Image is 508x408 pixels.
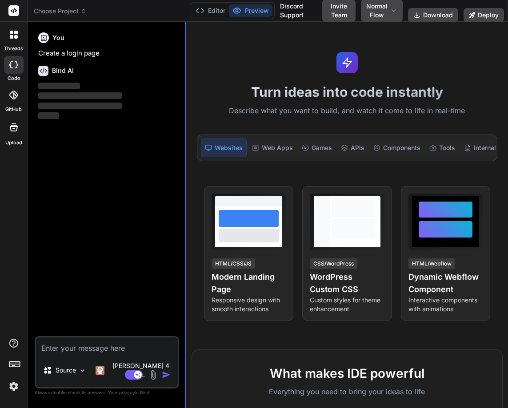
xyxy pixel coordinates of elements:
[38,103,122,109] span: ‌
[52,33,64,42] h6: You
[310,258,357,269] div: CSS/WordPress
[148,370,158,380] img: attachment
[192,4,229,17] button: Editor
[5,106,22,113] label: GitHub
[38,83,80,89] span: ‌
[8,75,20,82] label: code
[206,364,488,383] h2: What makes IDE powerful
[366,2,388,20] span: Normal Flow
[35,388,179,397] p: Always double-check its answers. Your in Bind
[162,370,171,379] img: icon
[212,296,286,313] p: Responsive design with smooth interactions
[56,366,76,375] p: Source
[201,139,247,157] div: Websites
[79,367,86,374] img: Pick Models
[5,139,22,147] label: Upload
[408,296,483,313] p: Interactive components with animations
[464,8,504,22] button: Deploy
[192,84,503,100] h1: Turn ideas into code instantly
[38,112,59,119] span: ‌
[96,366,104,375] img: Claude 4 Sonnet
[38,48,177,59] p: Create a login page
[248,139,296,157] div: Web Apps
[310,271,384,296] h4: WordPress Custom CSS
[119,390,135,395] span: privacy
[408,271,483,296] h4: Dynamic Webflow Component
[337,139,368,157] div: APIs
[370,139,424,157] div: Components
[6,379,21,394] img: settings
[229,4,272,17] button: Preview
[4,45,23,52] label: threads
[212,271,286,296] h4: Modern Landing Page
[38,92,122,99] span: ‌
[408,258,455,269] div: HTML/Webflow
[206,386,488,397] p: Everything you need to bring your ideas to life
[408,8,458,22] button: Download
[298,139,336,157] div: Games
[426,139,459,157] div: Tools
[192,105,503,117] p: Describe what you want to build, and watch it come to life in real-time
[310,296,384,313] p: Custom styles for theme enhancement
[108,361,174,379] p: [PERSON_NAME] 4 S..
[52,66,74,75] h6: Bind AI
[34,7,87,16] span: Choose Project
[212,258,255,269] div: HTML/CSS/JS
